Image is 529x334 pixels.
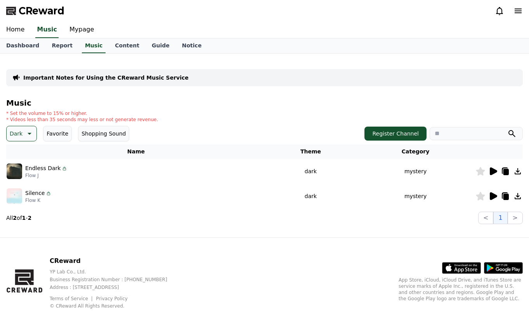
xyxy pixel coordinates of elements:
p: CReward [50,256,180,266]
td: dark [266,159,356,184]
a: Important Notes for Using the CReward Music Service [23,74,189,82]
a: Content [109,38,146,53]
td: mystery [356,184,475,209]
p: Address : [STREET_ADDRESS] [50,284,180,291]
p: Business Registration Number : [PHONE_NUMBER] [50,277,180,283]
a: Privacy Policy [96,296,128,301]
p: App Store, iCloud, iCloud Drive, and iTunes Store are service marks of Apple Inc., registered in ... [399,277,523,302]
img: music [7,164,22,179]
a: Terms of Service [50,296,94,301]
button: > [508,212,523,224]
p: Endless Dark [25,164,61,172]
a: Music [35,22,59,38]
h4: Music [6,99,523,107]
strong: 2 [13,215,17,221]
p: All of - [6,214,31,222]
td: mystery [356,159,475,184]
button: Shopping Sound [78,126,129,141]
td: dark [266,184,356,209]
a: Notice [176,38,208,53]
p: Flow J [25,172,68,179]
p: Flow K [25,197,52,204]
button: 1 [493,212,507,224]
a: Music [82,38,106,53]
p: Silence [25,189,45,197]
a: Guide [146,38,176,53]
th: Name [6,144,266,159]
a: CReward [6,5,64,17]
a: Report [45,38,79,53]
button: Favorite [43,126,72,141]
p: * Set the volume to 15% or higher. [6,110,158,117]
button: Dark [6,126,37,141]
p: * Videos less than 35 seconds may less or not generate revenue. [6,117,158,123]
span: CReward [19,5,64,17]
button: Register Channel [364,127,427,141]
p: YP Lab Co., Ltd. [50,269,180,275]
p: © CReward All Rights Reserved. [50,303,180,309]
th: Category [356,144,475,159]
strong: 2 [28,215,31,221]
p: Dark [10,128,23,139]
strong: 1 [22,215,26,221]
img: music [7,188,22,204]
th: Theme [266,144,356,159]
a: Mypage [63,22,100,38]
button: < [478,212,493,224]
